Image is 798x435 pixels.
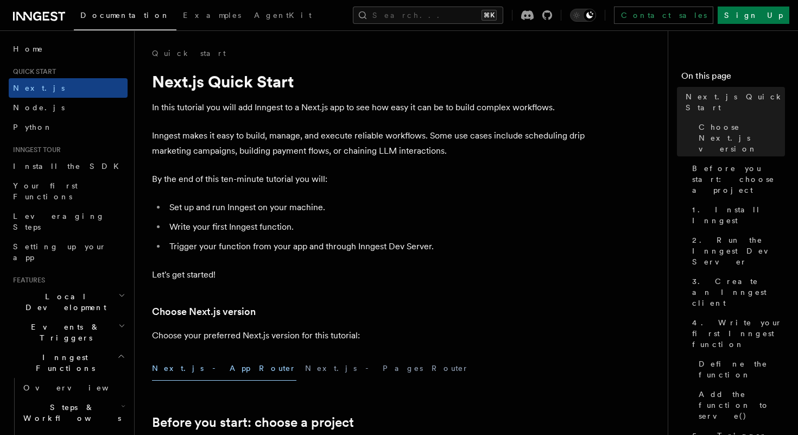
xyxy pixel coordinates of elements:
a: Next.js Quick Start [681,87,785,117]
a: Python [9,117,128,137]
span: Documentation [80,11,170,20]
span: 1. Install Inngest [692,204,785,226]
a: Examples [176,3,248,29]
p: Choose your preferred Next.js version for this tutorial: [152,328,586,343]
a: Before you start: choose a project [688,159,785,200]
span: Events & Triggers [9,321,118,343]
a: AgentKit [248,3,318,29]
span: Add the function to serve() [699,389,785,421]
span: Steps & Workflows [19,402,121,424]
span: Choose Next.js version [699,122,785,154]
li: Set up and run Inngest on your machine. [166,200,586,215]
span: Local Development [9,291,118,313]
a: Your first Functions [9,176,128,206]
span: Your first Functions [13,181,78,201]
a: Contact sales [614,7,713,24]
span: 3. Create an Inngest client [692,276,785,308]
a: Choose Next.js version [152,304,256,319]
h4: On this page [681,70,785,87]
span: Before you start: choose a project [692,163,785,196]
a: 2. Run the Inngest Dev Server [688,230,785,272]
p: By the end of this ten-minute tutorial you will: [152,172,586,187]
a: Sign Up [718,7,789,24]
span: Node.js [13,103,65,112]
button: Search...⌘K [353,7,503,24]
button: Next.js - Pages Router [305,356,469,381]
button: Next.js - App Router [152,356,296,381]
span: Python [13,123,53,131]
a: Define the function [694,354,785,384]
a: Node.js [9,98,128,117]
button: Events & Triggers [9,317,128,348]
span: Examples [183,11,241,20]
span: Overview [23,383,135,392]
p: Let's get started! [152,267,586,282]
span: Home [13,43,43,54]
span: Install the SDK [13,162,125,171]
button: Toggle dark mode [570,9,596,22]
button: Inngest Functions [9,348,128,378]
a: 3. Create an Inngest client [688,272,785,313]
span: 4. Write your first Inngest function [692,317,785,350]
button: Local Development [9,287,128,317]
span: Setting up your app [13,242,106,262]
a: Next.js [9,78,128,98]
span: Quick start [9,67,56,76]
span: Inngest Functions [9,352,117,374]
a: Home [9,39,128,59]
a: 1. Install Inngest [688,200,785,230]
button: Steps & Workflows [19,398,128,428]
p: Inngest makes it easy to build, manage, and execute reliable workflows. Some use cases include sc... [152,128,586,159]
li: Write your first Inngest function. [166,219,586,235]
a: Before you start: choose a project [152,415,354,430]
kbd: ⌘K [482,10,497,21]
span: Define the function [699,358,785,380]
p: In this tutorial you will add Inngest to a Next.js app to see how easy it can be to build complex... [152,100,586,115]
a: Install the SDK [9,156,128,176]
span: Next.js [13,84,65,92]
li: Trigger your function from your app and through Inngest Dev Server. [166,239,586,254]
a: Leveraging Steps [9,206,128,237]
a: 4. Write your first Inngest function [688,313,785,354]
span: 2. Run the Inngest Dev Server [692,235,785,267]
a: Setting up your app [9,237,128,267]
a: Overview [19,378,128,398]
span: Leveraging Steps [13,212,105,231]
span: Features [9,276,45,285]
a: Add the function to serve() [694,384,785,426]
span: Next.js Quick Start [686,91,785,113]
a: Documentation [74,3,176,30]
span: Inngest tour [9,146,61,154]
span: AgentKit [254,11,312,20]
a: Choose Next.js version [694,117,785,159]
h1: Next.js Quick Start [152,72,586,91]
a: Quick start [152,48,226,59]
